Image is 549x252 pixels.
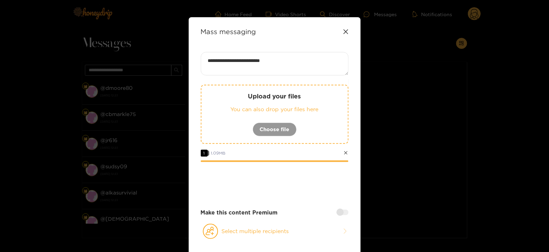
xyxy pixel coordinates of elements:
span: 1.09 MB [211,151,226,155]
strong: Make this content Premium [201,209,278,217]
p: Upload your files [215,92,334,100]
strong: Mass messaging [201,28,256,35]
span: 1 [201,150,208,157]
button: Choose file [253,123,297,136]
p: You can also drop your files here [215,105,334,113]
button: Select multiple recipients [201,223,349,239]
